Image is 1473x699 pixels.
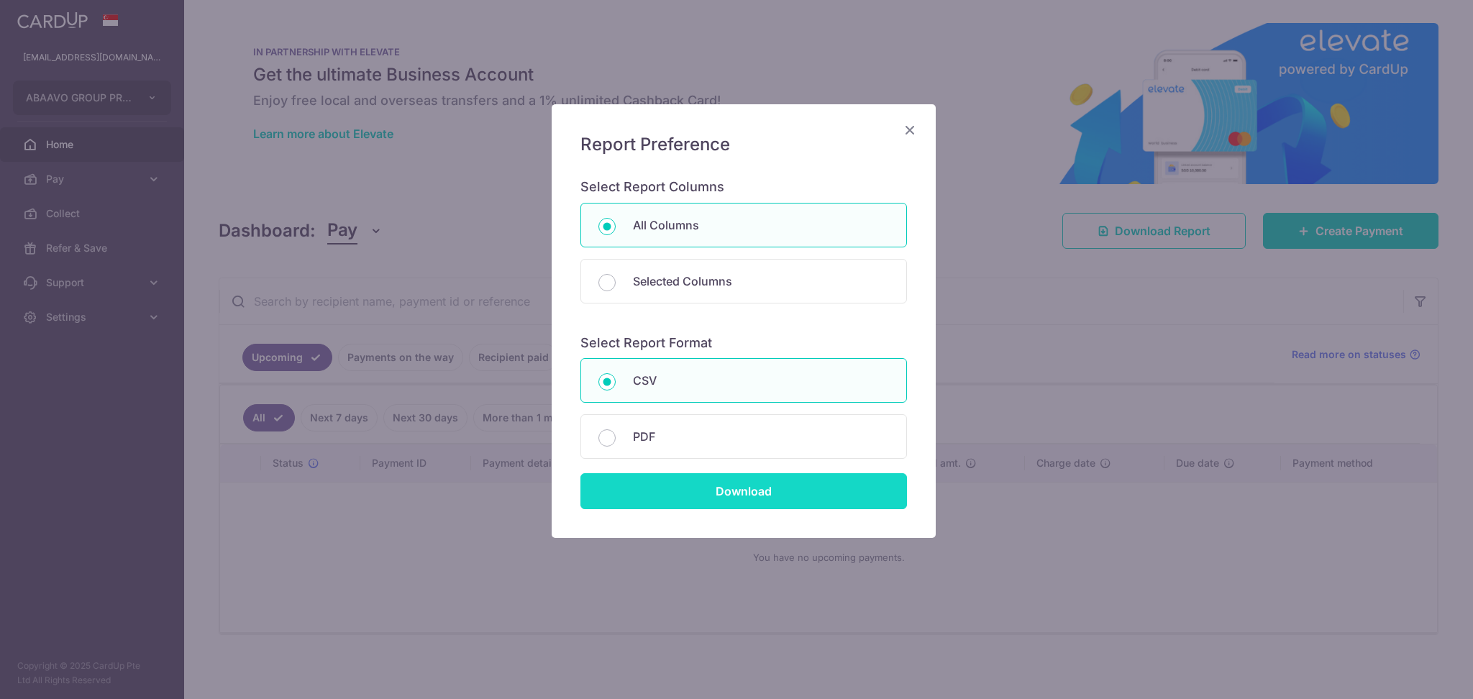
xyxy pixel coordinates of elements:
h6: Select Report Columns [580,179,907,196]
p: Selected Columns [633,273,889,290]
p: All Columns [633,216,889,234]
h5: Report Preference [580,133,907,156]
input: Download [580,473,907,509]
h6: Select Report Format [580,335,907,352]
button: Close [901,122,918,139]
p: CSV [633,372,889,389]
p: PDF [633,428,889,445]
